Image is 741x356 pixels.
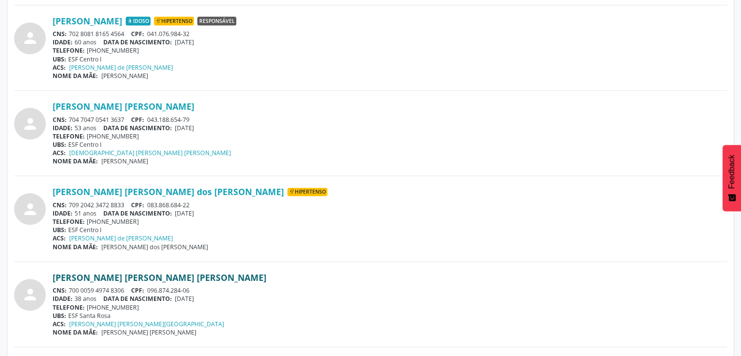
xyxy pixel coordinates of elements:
i: person [21,29,39,47]
span: IDADE: [53,38,73,46]
span: CPF: [131,286,144,295]
span: DATA DE NASCIMENTO: [103,295,172,303]
div: [PHONE_NUMBER] [53,46,727,55]
span: TELEFONE: [53,303,85,312]
span: Hipertenso [287,188,327,197]
div: ESF Santa Rosa [53,312,727,320]
span: 083.868.684-22 [147,201,190,209]
div: 38 anos [53,295,727,303]
div: 700 0059 4974 8306 [53,286,727,295]
span: [PERSON_NAME] dos [PERSON_NAME] [101,243,208,251]
div: 51 anos [53,209,727,218]
span: CNS: [53,286,67,295]
span: DATA DE NASCIMENTO: [103,38,172,46]
div: 702 8081 8165 4564 [53,30,727,38]
a: [PERSON_NAME] de [PERSON_NAME] [69,63,173,72]
span: TELEFONE: [53,218,85,226]
span: Responsável [197,17,236,25]
span: TELEFONE: [53,46,85,55]
span: ACS: [53,320,66,328]
span: Idoso [126,17,151,25]
span: [PERSON_NAME] [101,72,148,80]
span: CPF: [131,201,144,209]
span: NOME DA MÃE: [53,328,98,336]
span: UBS: [53,226,66,234]
span: [DATE] [175,124,194,132]
span: NOME DA MÃE: [53,243,98,251]
a: [PERSON_NAME] [PERSON_NAME] dos [PERSON_NAME] [53,186,284,197]
span: [DATE] [175,209,194,218]
span: CPF: [131,116,144,124]
span: IDADE: [53,209,73,218]
span: ACS: [53,63,66,72]
div: 704 7047 0541 3637 [53,116,727,124]
span: UBS: [53,140,66,149]
i: person [21,200,39,218]
span: CNS: [53,116,67,124]
span: NOME DA MÃE: [53,157,98,165]
span: ACS: [53,149,66,157]
div: 60 anos [53,38,727,46]
a: [PERSON_NAME] [PERSON_NAME][GEOGRAPHIC_DATA] [69,320,224,328]
span: DATA DE NASCIMENTO: [103,209,172,218]
span: ACS: [53,234,66,242]
span: UBS: [53,312,66,320]
a: [PERSON_NAME] [PERSON_NAME] [PERSON_NAME] [53,272,266,283]
div: [PHONE_NUMBER] [53,303,727,312]
span: [DATE] [175,38,194,46]
span: 041.076.984-32 [147,30,190,38]
div: ESF Centro I [53,55,727,63]
span: [DATE] [175,295,194,303]
span: IDADE: [53,295,73,303]
span: CNS: [53,30,67,38]
div: ESF Centro I [53,226,727,234]
button: Feedback - Mostrar pesquisa [722,145,741,211]
span: Feedback [727,155,736,189]
i: person [21,286,39,303]
div: 709 2042 3472 8833 [53,201,727,209]
span: 043.188.654-79 [147,116,190,124]
span: Hipertenso [154,17,194,25]
span: UBS: [53,55,66,63]
a: [DEMOGRAPHIC_DATA] [PERSON_NAME] [PERSON_NAME] [69,149,231,157]
span: IDADE: [53,124,73,132]
div: 53 anos [53,124,727,132]
span: NOME DA MÃE: [53,72,98,80]
span: [PERSON_NAME] [PERSON_NAME] [101,328,196,336]
span: CNS: [53,201,67,209]
span: TELEFONE: [53,132,85,140]
a: [PERSON_NAME] [53,16,122,26]
i: person [21,115,39,133]
div: [PHONE_NUMBER] [53,132,727,140]
span: 096.874.284-06 [147,286,190,295]
a: [PERSON_NAME] de [PERSON_NAME] [69,234,173,242]
span: CPF: [131,30,144,38]
span: DATA DE NASCIMENTO: [103,124,172,132]
span: [PERSON_NAME] [101,157,148,165]
div: ESF Centro I [53,140,727,149]
div: [PHONE_NUMBER] [53,218,727,226]
a: [PERSON_NAME] [PERSON_NAME] [53,101,194,112]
